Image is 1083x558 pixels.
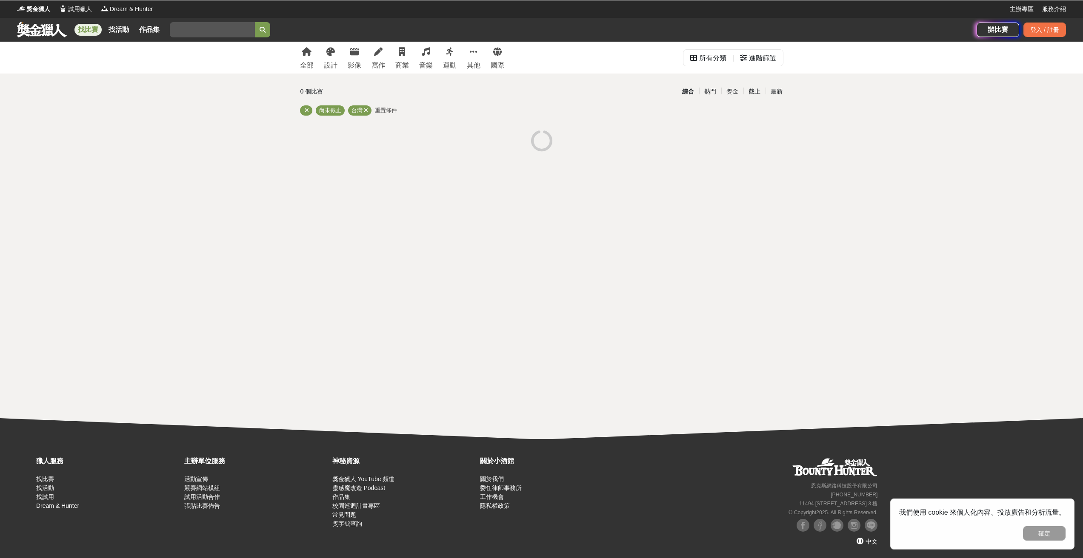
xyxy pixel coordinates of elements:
[831,519,843,532] img: Plurk
[743,84,766,99] div: 截止
[68,5,92,14] span: 試用獵人
[899,509,1066,516] span: 我們使用 cookie 來個人化內容、投放廣告和分析流量。
[811,483,877,489] small: 恩克斯網路科技股份有限公司
[866,538,877,545] span: 中文
[105,24,132,36] a: 找活動
[26,5,50,14] span: 獎金獵人
[184,493,220,500] a: 試用活動合作
[136,24,163,36] a: 作品集
[480,493,504,500] a: 工作機會
[300,42,314,74] a: 全部
[184,502,220,509] a: 張貼比賽佈告
[332,476,395,482] a: 獎金獵人 YouTube 頻道
[348,60,361,71] div: 影像
[443,60,457,71] div: 運動
[300,84,461,99] div: 0 個比賽
[789,510,877,516] small: © Copyright 2025 . All Rights Reserved.
[351,107,363,113] span: 台灣
[480,456,624,466] div: 關於小酒館
[332,484,385,491] a: 靈感魔改造 Podcast
[36,476,54,482] a: 找比賽
[17,5,50,14] a: Logo獎金獵人
[36,456,180,466] div: 獵人服務
[300,60,314,71] div: 全部
[332,520,362,527] a: 獎字號查詢
[766,84,788,99] div: 最新
[865,519,877,532] img: LINE
[467,42,480,74] a: 其他
[110,5,153,14] span: Dream & Hunter
[59,4,67,13] img: Logo
[348,42,361,74] a: 影像
[395,60,409,71] div: 商業
[480,476,504,482] a: 關於我們
[375,107,397,113] span: 重置條件
[74,24,102,36] a: 找比賽
[814,519,826,532] img: Facebook
[59,5,92,14] a: Logo試用獵人
[491,60,504,71] div: 國際
[467,60,480,71] div: 其他
[1010,5,1034,14] a: 主辦專區
[332,493,350,500] a: 作品集
[36,484,54,491] a: 找活動
[831,492,877,498] small: [PHONE_NUMBER]
[797,519,809,532] img: Facebook
[677,84,699,99] div: 綜合
[100,4,109,13] img: Logo
[480,484,522,491] a: 委任律師事務所
[1023,526,1066,541] button: 確定
[395,42,409,74] a: 商業
[332,502,380,509] a: 校園巡迴計畫專區
[699,50,726,67] div: 所有分類
[319,107,341,113] span: 尚未截止
[721,84,743,99] div: 獎金
[36,502,79,509] a: Dream & Hunter
[491,42,504,74] a: 國際
[443,42,457,74] a: 運動
[799,501,877,507] small: 11494 [STREET_ADDRESS] 3 樓
[749,50,776,67] div: 進階篩選
[324,42,337,74] a: 設計
[419,60,433,71] div: 音樂
[17,4,26,13] img: Logo
[419,42,433,74] a: 音樂
[1023,23,1066,37] div: 登入 / 註冊
[184,484,220,491] a: 競賽網站模組
[371,42,385,74] a: 寫作
[371,60,385,71] div: 寫作
[332,456,476,466] div: 神秘資源
[699,84,721,99] div: 熱門
[184,476,208,482] a: 活動宣傳
[184,456,328,466] div: 主辦單位服務
[1042,5,1066,14] a: 服務介紹
[480,502,510,509] a: 隱私權政策
[977,23,1019,37] a: 辦比賽
[332,511,356,518] a: 常見問題
[324,60,337,71] div: 設計
[848,519,860,532] img: Instagram
[100,5,153,14] a: LogoDream & Hunter
[36,493,54,500] a: 找試用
